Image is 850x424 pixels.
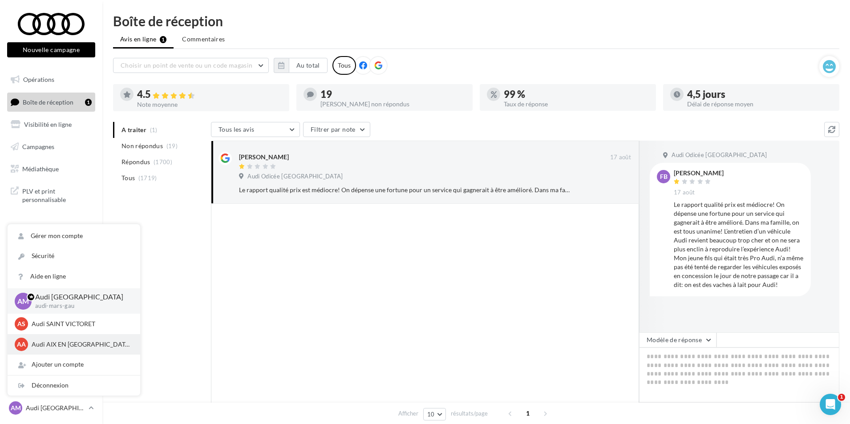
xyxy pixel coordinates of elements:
a: PLV et print personnalisable [5,182,97,208]
a: Sécurité [8,246,140,266]
div: Délai de réponse moyen [687,101,832,107]
div: Note moyenne [137,101,282,108]
span: Audi Odicée [GEOGRAPHIC_DATA] [672,151,767,159]
div: 4.5 [137,89,282,100]
div: [PERSON_NAME] [674,170,724,176]
iframe: Intercom live chat [820,394,841,415]
p: Audi SAINT VICTORET [32,319,130,328]
span: Audi Odicée [GEOGRAPHIC_DATA] [247,173,343,181]
span: (1719) [138,174,157,182]
a: Médiathèque [5,160,97,178]
div: Le rapport qualité prix est médiocre! On dépense une fortune pour un service qui gagnerait à être... [239,186,573,194]
span: Tous [121,174,135,182]
div: 19 [320,89,465,99]
button: Filtrer par note [303,122,370,137]
span: Afficher [398,409,418,418]
span: AM [11,404,21,412]
div: Boîte de réception [113,14,839,28]
span: Non répondus [121,141,163,150]
span: Commentaires [182,35,225,44]
span: FB [660,172,668,181]
span: Choisir un point de vente ou un code magasin [121,61,252,69]
div: Ajouter un compte [8,355,140,375]
span: 10 [427,411,435,418]
span: AS [17,319,25,328]
span: Opérations [23,76,54,83]
button: Au total [274,58,328,73]
a: Campagnes [5,137,97,156]
p: Audi [GEOGRAPHIC_DATA] [35,292,126,302]
p: audi-mars-gau [35,302,126,310]
span: AM [17,296,29,306]
div: Taux de réponse [504,101,649,107]
p: Audi AIX EN [GEOGRAPHIC_DATA] [32,340,130,349]
button: 10 [423,408,446,420]
a: Gérer mon compte [8,226,140,246]
button: Choisir un point de vente ou un code magasin [113,58,269,73]
span: 1 [838,394,845,401]
button: Modèle de réponse [639,332,716,347]
button: Au total [289,58,328,73]
a: Visibilité en ligne [5,115,97,134]
div: 99 % [504,89,649,99]
span: 1 [521,406,535,420]
span: résultats/page [451,409,488,418]
span: 17 août [610,153,631,162]
span: (19) [166,142,178,149]
span: Visibilité en ligne [24,121,72,128]
a: Boîte de réception1 [5,93,97,112]
div: 1 [85,99,92,106]
a: Aide en ligne [8,267,140,287]
div: [PERSON_NAME] non répondus [320,101,465,107]
span: Boîte de réception [23,98,73,105]
div: Déconnexion [8,376,140,396]
div: [PERSON_NAME] [239,153,289,162]
span: Médiathèque [22,165,59,172]
a: Opérations [5,70,97,89]
button: Tous les avis [211,122,300,137]
span: Tous les avis [219,125,255,133]
span: Campagnes [22,143,54,150]
span: 17 août [674,189,695,197]
span: AA [17,340,26,349]
button: Nouvelle campagne [7,42,95,57]
span: PLV et print personnalisable [22,185,92,204]
p: Audi [GEOGRAPHIC_DATA] [26,404,85,412]
div: 4,5 jours [687,89,832,99]
div: Tous [332,56,356,75]
a: AM Audi [GEOGRAPHIC_DATA] [7,400,95,416]
span: (1700) [154,158,172,166]
span: Répondus [121,157,150,166]
div: Le rapport qualité prix est médiocre! On dépense une fortune pour un service qui gagnerait à être... [674,200,804,289]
